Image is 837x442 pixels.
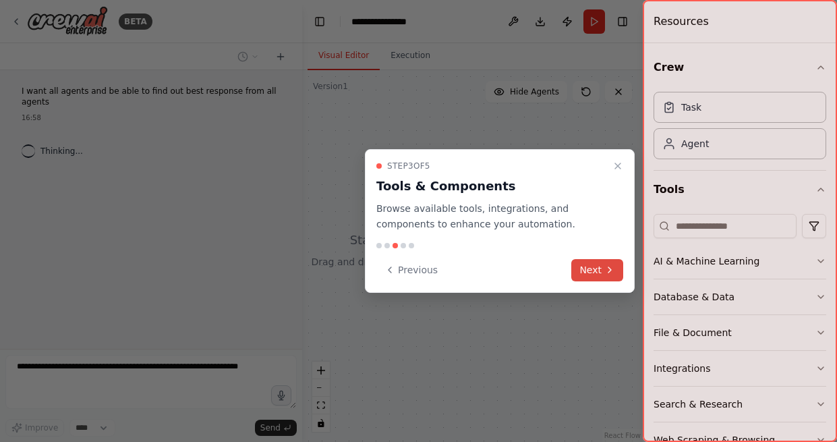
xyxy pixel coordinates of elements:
[387,161,430,171] span: Step 3 of 5
[376,201,607,232] p: Browse available tools, integrations, and components to enhance your automation.
[376,259,446,281] button: Previous
[571,259,623,281] button: Next
[310,12,329,31] button: Hide left sidebar
[376,177,607,196] h3: Tools & Components
[610,158,626,174] button: Close walkthrough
